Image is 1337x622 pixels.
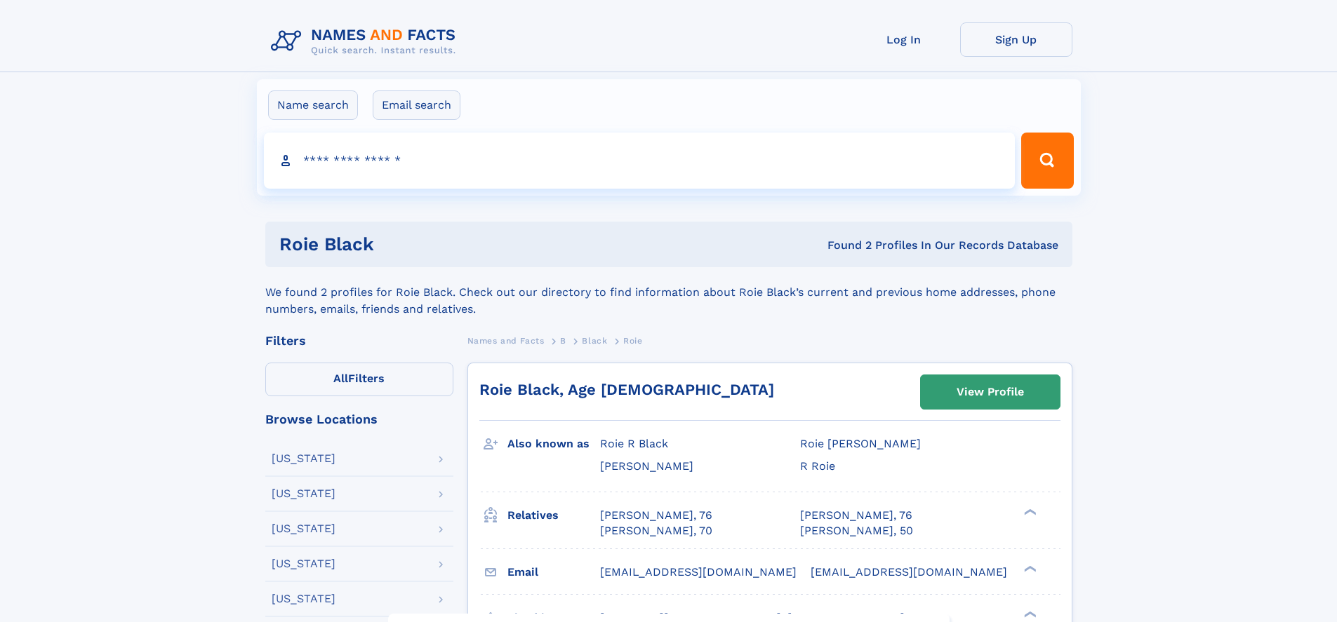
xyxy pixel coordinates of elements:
span: [PERSON_NAME] [600,459,693,473]
h1: Roie Black [279,236,601,253]
div: [US_STATE] [272,488,335,499]
h3: Email [507,560,600,584]
button: Search Button [1021,133,1073,189]
span: Roie [623,336,642,346]
span: Black [582,336,607,346]
span: R Roie [800,459,835,473]
div: We found 2 profiles for Roie Black. Check out our directory to find information about Roie Black’... [265,267,1072,318]
a: [PERSON_NAME], 70 [600,523,712,539]
a: [PERSON_NAME], 50 [800,523,913,539]
div: [US_STATE] [272,558,335,569]
h3: Also known as [507,432,600,456]
a: [PERSON_NAME], 76 [800,508,912,523]
div: [US_STATE] [272,453,335,464]
a: Names and Facts [467,332,545,349]
span: All [333,372,348,385]
div: [US_STATE] [272,593,335,604]
label: Filters [265,363,453,396]
a: Black [582,332,607,349]
div: ❯ [1020,609,1037,618]
input: search input [264,133,1016,189]
div: Found 2 Profiles In Our Records Database [601,238,1058,253]
span: B [560,336,566,346]
a: Sign Up [960,22,1072,57]
a: [PERSON_NAME], 76 [600,508,712,523]
div: Filters [265,334,453,347]
div: Browse Locations [265,413,453,426]
a: B [560,332,566,349]
div: ❯ [1020,507,1037,516]
div: View Profile [957,376,1024,408]
div: ❯ [1020,564,1037,573]
span: [EMAIL_ADDRESS][DOMAIN_NAME] [811,565,1007,579]
label: Name search [268,90,358,120]
a: View Profile [921,375,1060,409]
span: [EMAIL_ADDRESS][DOMAIN_NAME] [600,565,797,579]
span: Roie R Black [600,437,668,450]
a: Roie Black, Age [DEMOGRAPHIC_DATA] [479,381,774,398]
div: [US_STATE] [272,523,335,534]
span: Roie [PERSON_NAME] [800,437,921,450]
label: Email search [373,90,460,120]
img: Logo Names and Facts [265,22,467,60]
h3: Relatives [507,503,600,527]
a: Log In [848,22,960,57]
